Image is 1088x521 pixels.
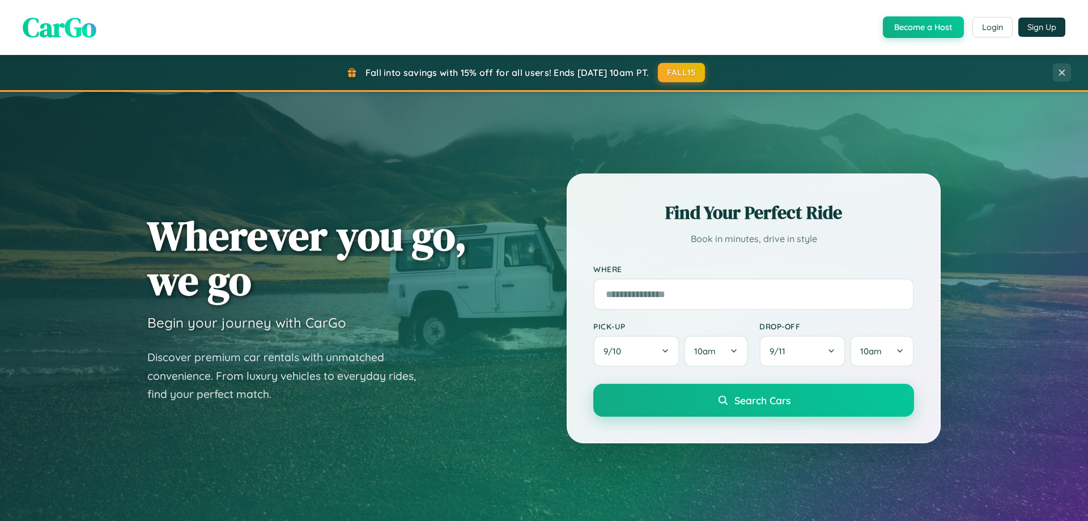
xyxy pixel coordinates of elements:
[593,321,748,331] label: Pick-up
[770,346,791,357] span: 9 / 11
[593,264,914,274] label: Where
[684,336,748,367] button: 10am
[147,314,346,331] h3: Begin your journey with CarGo
[593,336,679,367] button: 9/10
[759,321,914,331] label: Drop-off
[694,346,716,357] span: 10am
[593,231,914,247] p: Book in minutes, drive in style
[972,17,1013,37] button: Login
[759,336,845,367] button: 9/11
[883,16,964,38] button: Become a Host
[603,346,627,357] span: 9 / 10
[1018,18,1065,37] button: Sign Up
[23,9,96,46] span: CarGo
[658,63,705,82] button: FALL15
[593,200,914,225] h2: Find Your Perfect Ride
[850,336,914,367] button: 10am
[593,384,914,417] button: Search Cars
[734,394,790,406] span: Search Cars
[147,348,431,404] p: Discover premium car rentals with unmatched convenience. From luxury vehicles to everyday rides, ...
[860,346,882,357] span: 10am
[365,67,649,78] span: Fall into savings with 15% off for all users! Ends [DATE] 10am PT.
[147,213,467,303] h1: Wherever you go, we go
